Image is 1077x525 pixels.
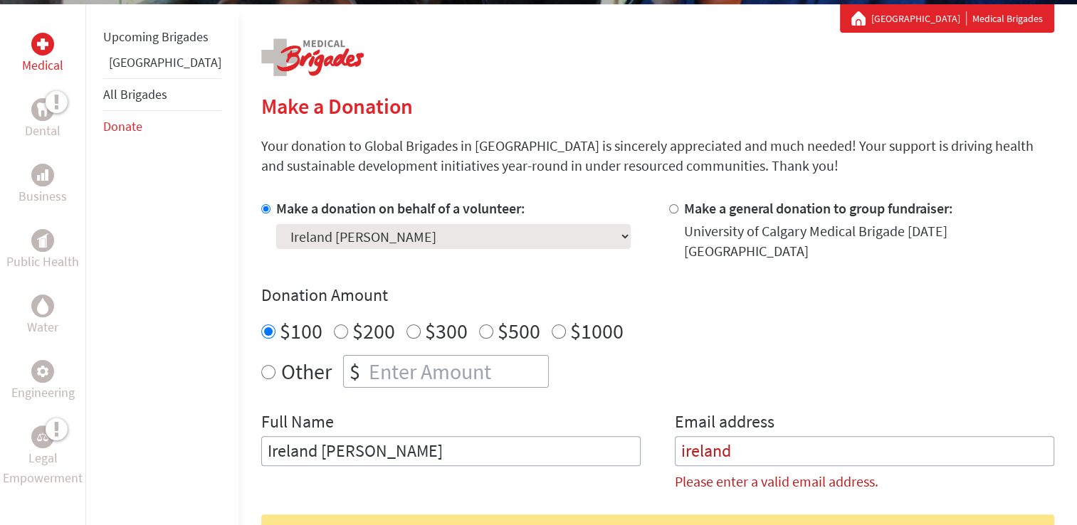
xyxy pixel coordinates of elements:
[280,317,322,344] label: $100
[31,229,54,252] div: Public Health
[103,21,221,53] li: Upcoming Brigades
[3,448,83,488] p: Legal Empowerment
[103,28,209,45] a: Upcoming Brigades
[6,229,79,272] a: Public HealthPublic Health
[37,169,48,181] img: Business
[31,33,54,55] div: Medical
[27,295,58,337] a: WaterWater
[22,33,63,75] a: MedicalMedical
[498,317,540,344] label: $500
[109,54,221,70] a: [GEOGRAPHIC_DATA]
[675,436,1054,466] input: Your Email
[261,38,364,76] img: logo-medical.png
[6,252,79,272] p: Public Health
[19,186,67,206] p: Business
[344,356,366,387] div: $
[103,118,142,134] a: Donate
[684,199,953,217] label: Make a general donation to group fundraiser:
[570,317,624,344] label: $1000
[684,221,1054,261] div: University of Calgary Medical Brigade [DATE] [GEOGRAPHIC_DATA]
[25,121,61,141] p: Dental
[261,93,1054,119] h2: Make a Donation
[22,55,63,75] p: Medical
[103,78,221,111] li: All Brigades
[261,436,641,466] input: Enter Full Name
[103,53,221,78] li: Panama
[261,410,334,436] label: Full Name
[3,425,83,488] a: Legal EmpowermentLegal Empowerment
[851,11,1043,26] div: Medical Brigades
[425,317,468,344] label: $300
[31,360,54,383] div: Engineering
[103,86,167,102] a: All Brigades
[103,111,221,142] li: Donate
[11,383,75,403] p: Engineering
[37,38,48,50] img: Medical
[871,11,967,26] a: [GEOGRAPHIC_DATA]
[37,433,48,441] img: Legal Empowerment
[261,136,1054,176] p: Your donation to Global Brigades in [GEOGRAPHIC_DATA] is sincerely appreciated and much needed! Y...
[276,199,525,217] label: Make a donation on behalf of a volunteer:
[37,102,48,116] img: Dental
[27,317,58,337] p: Water
[261,284,1054,307] h4: Donation Amount
[31,425,54,448] div: Legal Empowerment
[37,233,48,248] img: Public Health
[281,355,332,388] label: Other
[352,317,395,344] label: $200
[19,164,67,206] a: BusinessBusiness
[37,366,48,377] img: Engineering
[31,98,54,121] div: Dental
[37,297,48,314] img: Water
[11,360,75,403] a: EngineeringEngineering
[31,295,54,317] div: Water
[366,356,548,387] input: Enter Amount
[675,410,774,436] label: Email address
[31,164,54,186] div: Business
[25,98,61,141] a: DentalDental
[675,472,878,492] label: Please enter a valid email address.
